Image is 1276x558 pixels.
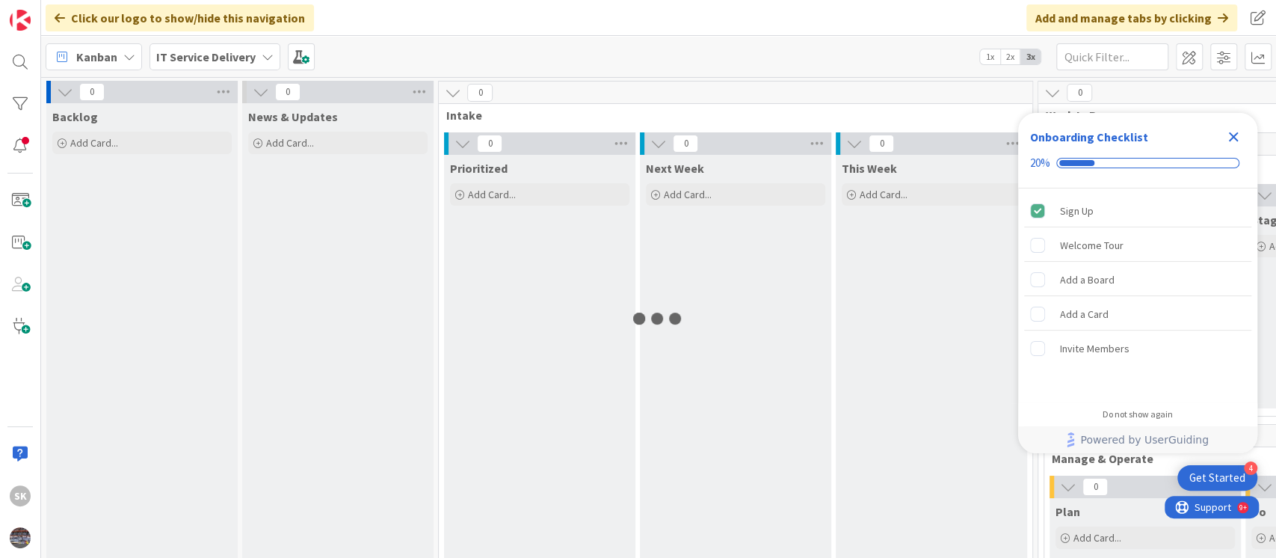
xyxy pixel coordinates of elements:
span: 0 [467,84,493,102]
div: Add a Board is incomplete. [1024,263,1251,296]
img: avatar [10,527,31,548]
div: Open Get Started checklist, remaining modules: 4 [1177,465,1257,491]
span: 0 [79,83,105,101]
div: 9+ [75,6,82,18]
span: Next Week [646,161,704,176]
div: SK [10,485,31,506]
span: Kanban [76,48,117,66]
img: Visit kanbanzone.com [10,10,31,31]
span: Intake [446,108,1014,123]
div: Add a Board [1060,271,1115,289]
a: Powered by UserGuiding [1026,426,1250,453]
div: Add a Card [1060,305,1109,323]
span: Prioritized [450,161,508,176]
span: 0 [673,135,698,153]
div: Welcome Tour is incomplete. [1024,229,1251,262]
span: Powered by UserGuiding [1080,431,1209,449]
div: Checklist Container [1018,113,1257,453]
span: News & Updates [248,109,338,124]
span: 1x [980,49,1000,64]
span: 2x [1000,49,1020,64]
div: Sign Up is complete. [1024,194,1251,227]
span: Do [1251,504,1266,519]
div: Sign Up [1060,202,1094,220]
span: Add Card... [664,188,712,201]
span: Add Card... [70,136,118,150]
div: Invite Members [1060,340,1129,358]
div: 20% [1030,156,1050,170]
span: This Week [842,161,897,176]
span: Add Card... [266,136,314,150]
div: Click our logo to show/hide this navigation [46,4,314,31]
span: Backlog [52,109,98,124]
b: IT Service Delivery [156,49,256,64]
div: Close Checklist [1221,125,1245,149]
div: 4 [1244,462,1257,475]
div: Welcome Tour [1060,236,1124,254]
div: Onboarding Checklist [1030,128,1148,146]
span: Add Card... [1073,531,1121,545]
span: Add Card... [860,188,907,201]
div: Invite Members is incomplete. [1024,332,1251,365]
div: Do not show again [1103,408,1173,420]
span: 3x [1020,49,1041,64]
span: 0 [275,83,300,101]
span: 0 [1082,478,1108,496]
span: 0 [869,135,894,153]
div: Checklist items [1018,188,1257,399]
div: Footer [1018,426,1257,453]
span: 0 [1067,84,1092,102]
input: Quick Filter... [1056,43,1168,70]
div: Get Started [1189,470,1245,485]
span: Plan [1055,504,1080,519]
div: Add a Card is incomplete. [1024,298,1251,331]
span: 0 [477,135,502,153]
div: Checklist progress: 20% [1030,156,1245,170]
span: Support [30,2,67,20]
span: Add Card... [468,188,516,201]
div: Add and manage tabs by clicking [1026,4,1237,31]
